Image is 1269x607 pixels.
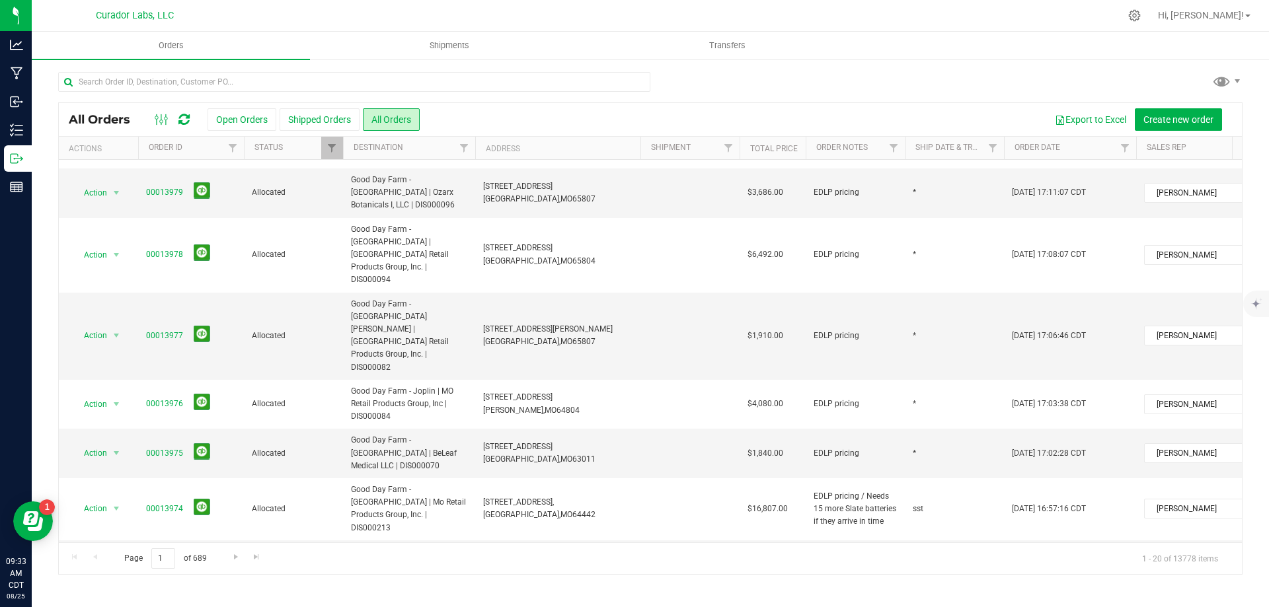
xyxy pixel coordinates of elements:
[58,72,650,92] input: Search Order ID, Destination, Customer PO...
[1145,246,1243,264] span: [PERSON_NAME]
[483,497,554,507] span: [STREET_ADDRESS],
[748,248,783,261] span: $6,492.00
[560,510,572,519] span: MO
[572,510,596,519] span: 64442
[748,503,788,515] span: $16,807.00
[13,501,53,541] iframe: Resource center
[252,398,335,410] span: Allocated
[310,32,588,59] a: Shipments
[483,406,545,415] span: [PERSON_NAME],
[72,444,108,462] span: Action
[252,447,335,460] span: Allocated
[69,144,133,153] div: Actions
[572,454,596,464] span: 63011
[814,447,859,460] span: EDLP pricing
[913,503,923,515] span: sst
[321,137,343,159] a: Filter
[108,395,125,413] span: select
[141,40,202,52] span: Orders
[814,186,859,199] span: EDLP pricing
[108,246,125,264] span: select
[1143,114,1213,125] span: Create new order
[1145,326,1243,345] span: [PERSON_NAME]
[1012,398,1086,410] span: [DATE] 17:03:38 CDT
[10,38,23,52] inline-svg: Analytics
[72,246,108,264] span: Action
[412,40,487,52] span: Shipments
[483,454,560,464] span: [GEOGRAPHIC_DATA],
[883,137,905,159] a: Filter
[483,194,560,203] span: [GEOGRAPHIC_DATA],
[10,67,23,80] inline-svg: Manufacturing
[748,447,783,460] span: $1,840.00
[72,184,108,202] span: Action
[108,499,125,518] span: select
[750,144,798,153] a: Total Price
[146,398,183,410] a: 00013976
[354,143,403,152] a: Destination
[748,186,783,199] span: $3,686.00
[483,442,553,451] span: [STREET_ADDRESS]
[560,337,572,346] span: MO
[113,548,217,569] span: Page of 689
[96,10,174,21] span: Curador Labs, LLC
[351,385,467,423] span: Good Day Farm - Joplin | MO Retail Products Group, Inc | DIS000084
[351,174,467,212] span: Good Day Farm - [GEOGRAPHIC_DATA] | Ozarx Botanicals I, LLC | DIS000096
[108,444,125,462] span: select
[6,555,26,591] p: 09:33 AM CDT
[146,503,183,515] a: 00013974
[146,330,183,342] a: 00013977
[108,184,125,202] span: select
[1147,143,1186,152] a: Sales Rep
[982,137,1004,159] a: Filter
[1046,108,1135,131] button: Export to Excel
[351,483,467,534] span: Good Day Farm - [GEOGRAPHIC_DATA] | Mo Retail Products Group, Inc. | DIS000213
[483,337,560,346] span: [GEOGRAPHIC_DATA],
[1012,186,1086,199] span: [DATE] 17:11:07 CDT
[10,152,23,165] inline-svg: Outbound
[351,434,467,472] span: Good Day Farm - [GEOGRAPHIC_DATA] | BeLeaf Medical LLC | DIS000070
[146,447,183,460] a: 00013975
[1015,143,1060,152] a: Order Date
[453,137,475,159] a: Filter
[1132,548,1229,568] span: 1 - 20 of 13778 items
[146,248,183,261] a: 00013978
[32,32,310,59] a: Orders
[560,454,572,464] span: MO
[108,326,125,345] span: select
[1114,137,1136,159] a: Filter
[814,398,859,410] span: EDLP pricing
[1158,10,1244,20] span: Hi, [PERSON_NAME]!
[1126,9,1143,22] div: Manage settings
[149,143,182,152] a: Order ID
[222,137,244,159] a: Filter
[483,510,560,519] span: [GEOGRAPHIC_DATA],
[208,108,276,131] button: Open Orders
[748,330,783,342] span: $1,910.00
[72,395,108,413] span: Action
[814,490,897,528] span: EDLP pricing / Needs 15 more Slate batteries if they arrive in time
[10,180,23,194] inline-svg: Reports
[588,32,866,59] a: Transfers
[1012,503,1086,515] span: [DATE] 16:57:16 CDT
[560,194,572,203] span: MO
[483,392,553,402] span: [STREET_ADDRESS]
[280,108,360,131] button: Shipped Orders
[247,548,266,566] a: Go to the last page
[363,108,420,131] button: All Orders
[483,256,560,266] span: [GEOGRAPHIC_DATA],
[560,256,572,266] span: MO
[72,499,108,518] span: Action
[814,330,859,342] span: EDLP pricing
[572,194,596,203] span: 65807
[226,548,245,566] a: Go to the next page
[1012,447,1086,460] span: [DATE] 17:02:28 CDT
[475,137,640,160] th: Address
[545,406,557,415] span: MO
[10,124,23,137] inline-svg: Inventory
[483,243,553,252] span: [STREET_ADDRESS]
[351,298,467,374] span: Good Day Farm - [GEOGRAPHIC_DATA] [PERSON_NAME] | [GEOGRAPHIC_DATA] Retail Products Group, Inc. |...
[252,330,335,342] span: Allocated
[718,137,740,159] a: Filter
